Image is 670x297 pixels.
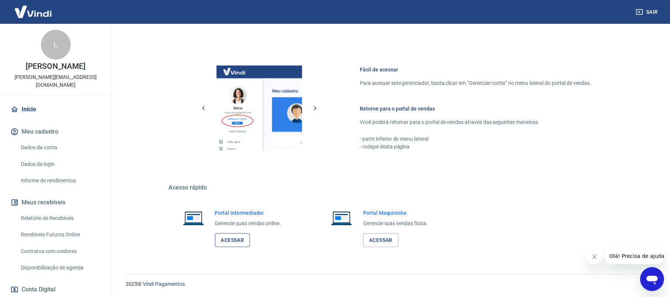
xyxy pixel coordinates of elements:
[9,0,57,23] img: Vindi
[215,233,250,247] a: Acessar
[9,101,102,118] a: Início
[326,209,357,227] img: Imagem de um notebook aberto
[640,267,664,291] iframe: Botão para abrir a janela de mensagens
[215,220,281,227] p: Gerencie suas vendas online.
[217,66,302,151] img: Imagem da dashboard mostrando o botão de gerenciar conta na sidebar no lado esquerdo
[143,281,185,287] a: Vindi Pagamentos
[363,220,428,227] p: Gerencie suas vendas física.
[18,227,102,242] a: Recebíveis Futuros Online
[6,73,105,89] p: [PERSON_NAME][EMAIL_ADDRESS][DOMAIN_NAME]
[360,79,592,87] p: Para acessar este gerenciador, basta clicar em “Gerenciar conta” no menu lateral do portal de ven...
[587,249,602,264] iframe: Fechar mensagem
[363,209,428,217] h6: Portal Maquininha
[363,233,398,247] a: Acessar
[18,173,102,188] a: Informe de rendimentos
[178,209,209,227] img: Imagem de um notebook aberto
[634,5,661,19] button: Sair
[18,140,102,155] a: Dados da conta
[41,30,71,60] div: L
[605,248,664,264] iframe: Mensagem da empresa
[18,244,102,259] a: Contratos com credores
[18,157,102,172] a: Dados de login
[26,63,85,70] p: [PERSON_NAME]
[360,118,592,126] p: Você poderá retornar para o portal de vendas através das seguintes maneiras:
[360,105,592,112] h6: Retorne para o portal de vendas
[360,66,592,73] h6: Fácil de acessar
[9,124,102,140] button: Meu cadastro
[360,135,592,143] p: - parte inferior do menu lateral
[215,209,281,217] h6: Portal Intermediador
[169,184,609,191] h5: Acesso rápido
[18,260,102,275] a: Disponibilização de agenda
[18,211,102,226] a: Relatório de Recebíveis
[126,280,652,288] p: 2025 ©
[9,194,102,211] button: Meus recebíveis
[360,143,592,151] p: - rodapé desta página
[4,5,62,11] span: Olá! Precisa de ajuda?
